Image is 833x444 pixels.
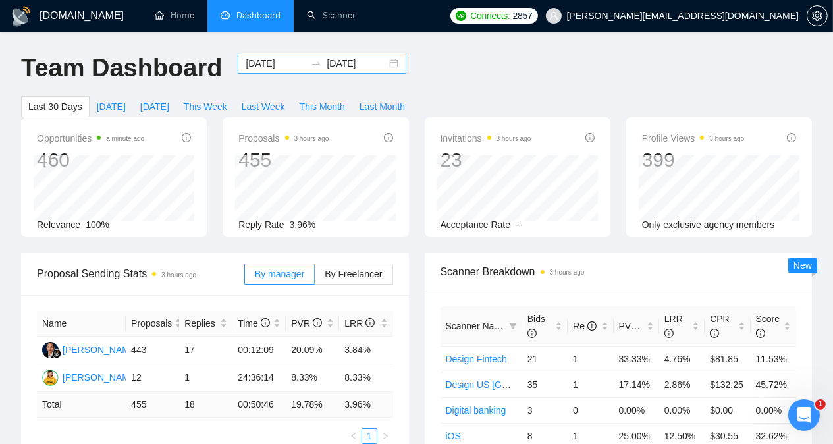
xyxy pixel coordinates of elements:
a: Digital banking [446,405,506,416]
span: to [311,58,321,69]
span: By manager [255,269,304,279]
td: 17.14% [614,372,659,397]
td: 17 [179,337,232,364]
span: PVR [619,321,650,331]
td: 12 [126,364,179,392]
time: 3 hours ago [294,135,329,142]
li: 1 [362,428,377,444]
span: info-circle [384,133,393,142]
td: 11.53% [751,346,796,372]
a: searchScanner [307,10,356,21]
td: 1 [568,346,613,372]
span: Reply Rate [238,219,284,230]
time: 3 hours ago [161,271,196,279]
span: 2857 [513,9,533,23]
td: 00:50:46 [232,392,286,418]
a: iOS [446,431,461,441]
td: 00:12:09 [232,337,286,364]
span: This Week [184,99,227,114]
span: Relevance [37,219,80,230]
span: info-circle [313,318,322,327]
span: info-circle [787,133,796,142]
button: left [346,428,362,444]
td: 21 [522,346,568,372]
span: info-circle [527,329,537,338]
td: 19.78 % [286,392,339,418]
span: LRR [664,314,683,339]
span: Opportunities [37,130,144,146]
th: Proposals [126,311,179,337]
td: 0.00% [751,397,796,423]
span: Only exclusive agency members [642,219,775,230]
input: Start date [246,56,306,70]
td: 0.00% [659,397,705,423]
td: 3.96 % [339,392,392,418]
span: Bids [527,314,545,339]
a: Design US [GEOGRAPHIC_DATA] [446,379,589,390]
span: 3.96% [290,219,316,230]
li: Next Page [377,428,393,444]
input: End date [327,56,387,70]
span: Scanner Breakdown [441,264,797,280]
a: 1 [362,429,377,443]
span: info-circle [664,329,674,338]
td: 1 [568,372,613,397]
span: CPR [710,314,730,339]
td: 33.33% [614,346,659,372]
button: This Month [292,96,352,117]
td: 24:36:14 [232,364,286,392]
span: 1 [815,399,826,410]
td: 455 [126,392,179,418]
button: [DATE] [90,96,133,117]
span: filter [506,316,520,336]
div: 399 [642,148,745,173]
span: info-circle [585,133,595,142]
a: Design Fintech [446,354,507,364]
span: Proposals [131,316,172,331]
td: 45.72% [751,372,796,397]
a: AM[PERSON_NAME] [42,372,138,382]
img: AM [42,370,59,386]
span: info-circle [587,321,597,331]
li: Previous Page [346,428,362,444]
span: Profile Views [642,130,745,146]
span: [DATE] [97,99,126,114]
span: PVR [291,318,322,329]
td: $0.00 [705,397,750,423]
td: $132.25 [705,372,750,397]
span: -- [516,219,522,230]
div: 460 [37,148,144,173]
span: user [549,11,558,20]
img: upwork-logo.png [456,11,466,21]
td: Total [37,392,126,418]
td: 0 [568,397,613,423]
span: Last 30 Days [28,99,82,114]
td: 443 [126,337,179,364]
span: Score [756,314,780,339]
time: 3 hours ago [550,269,585,276]
td: $81.85 [705,346,750,372]
span: left [350,432,358,440]
span: Acceptance Rate [441,219,511,230]
a: setting [807,11,828,21]
th: Replies [179,311,232,337]
img: logo [11,6,32,27]
span: Time [238,318,269,329]
span: Last Month [360,99,405,114]
time: 3 hours ago [497,135,531,142]
span: Last Week [242,99,285,114]
span: Connects: [470,9,510,23]
button: Last Week [234,96,292,117]
h1: Team Dashboard [21,53,222,84]
span: info-circle [640,321,649,331]
span: New [793,260,812,271]
a: homeHome [155,10,194,21]
td: 18 [179,392,232,418]
td: 1 [179,364,232,392]
span: Proposals [238,130,329,146]
td: 8.33% [286,364,339,392]
span: setting [807,11,827,21]
td: 20.09% [286,337,339,364]
span: right [381,432,389,440]
span: LRR [344,318,375,329]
